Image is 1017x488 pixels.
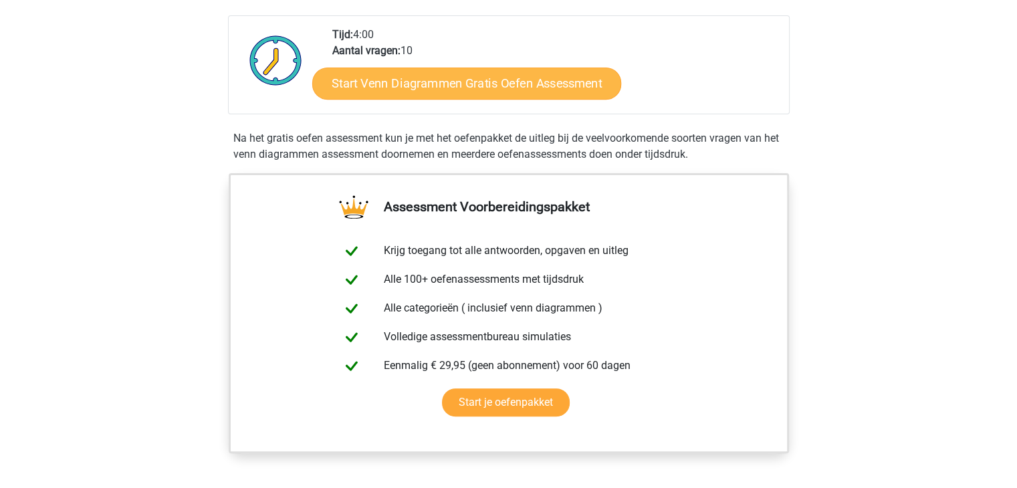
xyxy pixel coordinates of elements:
[312,68,621,100] a: Start Venn Diagrammen Gratis Oefen Assessment
[242,27,310,94] img: Klok
[322,27,788,114] div: 4:00 10
[332,28,353,41] b: Tijd:
[332,44,401,57] b: Aantal vragen:
[442,388,570,416] a: Start je oefenpakket
[228,130,790,162] div: Na het gratis oefen assessment kun je met het oefenpakket de uitleg bij de veelvoorkomende soorte...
